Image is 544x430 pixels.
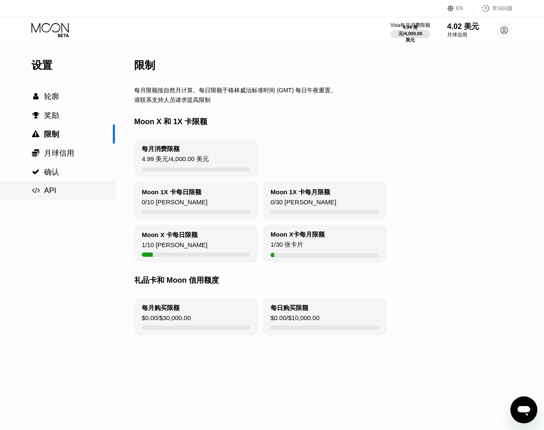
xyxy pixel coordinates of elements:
[404,31,424,42] font: 4,000.00 美元
[271,198,274,206] font: 0
[44,149,74,157] font: 月球信用
[31,130,40,138] div: 
[134,59,155,71] font: 限制
[288,314,320,321] font: $10,000.00
[32,187,40,194] font: 
[31,112,40,119] div: 
[134,276,219,284] font: 礼品卡和 Moon 信用额度
[134,117,207,126] font: Moon X 和 1X 卡限额
[168,155,170,162] font: /
[147,241,208,248] font: 10 [PERSON_NAME]
[271,241,274,248] font: 1
[398,25,418,36] font: 4.99 美元
[145,198,147,206] font: /
[271,231,325,238] font: Moon X卡每月限额
[31,168,40,176] div: 
[170,155,209,162] font: 4,000.00 美元
[447,22,479,31] font: 4.02 美元
[448,4,473,13] div: EN
[31,187,40,194] div: 
[142,145,180,152] font: 每月消费限额
[390,22,430,28] font: Visa每月消费限额
[32,149,39,156] font: 
[134,96,211,103] font: 请联系支持人员请求提高限制
[274,241,276,248] font: /
[32,112,39,119] font: 
[447,32,467,38] font: 月球信用
[31,59,52,71] font: 设置
[286,314,288,321] font: /
[142,231,198,238] font: Moon X 卡每日限额
[134,87,336,94] font: 每月限额按自然月计算。每日限额于格林威治标准时间 (GMT) 每日午夜重置。
[510,396,537,423] iframe: 启动消息传送窗口的按钮
[142,241,145,248] font: 1
[271,188,330,195] font: Moon 1X 卡每月限额
[142,155,168,162] font: 4.99 美元
[33,93,39,100] font: 
[492,5,513,11] font: 常问问题
[32,130,39,138] font: 
[44,130,59,138] font: 限制
[147,198,208,206] font: 10 [PERSON_NAME]
[276,198,336,206] font: 30 [PERSON_NAME]
[31,149,40,157] div: 
[158,314,159,321] font: /
[142,198,145,206] font: 0
[31,93,40,100] div: 
[390,22,430,38] div: Visa每月消费限额4.99 美元/4,000.00 美元
[271,304,308,311] font: 每日购买限额
[271,314,286,321] font: $0.00
[473,4,513,13] div: 常问问题
[44,168,59,176] font: 确认
[456,5,463,11] font: EN
[274,198,276,206] font: /
[142,314,158,321] font: $0.00
[276,241,304,248] font: 30 张卡片
[44,92,59,101] font: 轮廓
[44,111,59,120] font: 奖励
[159,314,191,321] font: $30,000.00
[44,186,56,195] font: API
[145,241,147,248] font: /
[142,304,180,311] font: 每月购买限额
[403,31,404,36] font: /
[447,21,479,39] div: 4.02 美元月球信用
[142,188,201,195] font: Moon 1X 卡每日限额
[32,168,39,176] font: 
